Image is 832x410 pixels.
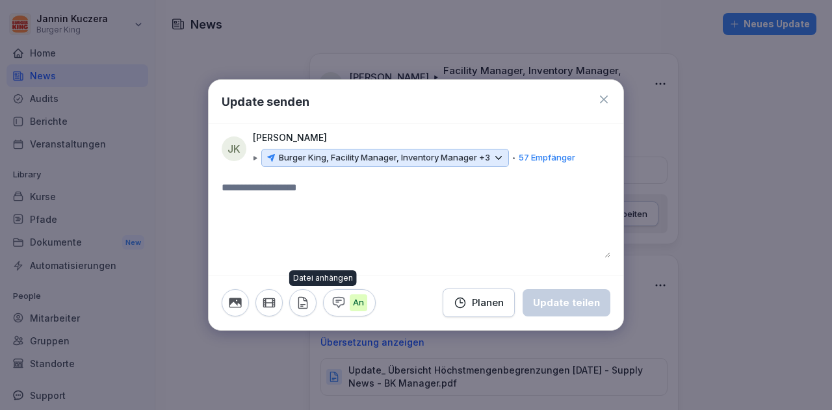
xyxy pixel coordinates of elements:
[533,296,600,310] div: Update teilen
[222,93,309,110] h1: Update senden
[443,288,515,317] button: Planen
[350,294,367,311] p: An
[293,273,353,283] p: Datei anhängen
[222,136,246,161] div: JK
[253,131,327,145] p: [PERSON_NAME]
[454,296,504,310] div: Planen
[519,151,575,164] p: 57 Empfänger
[279,151,490,164] p: Burger King, Facility Manager, Inventory Manager +3
[323,289,376,316] button: An
[523,289,610,316] button: Update teilen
